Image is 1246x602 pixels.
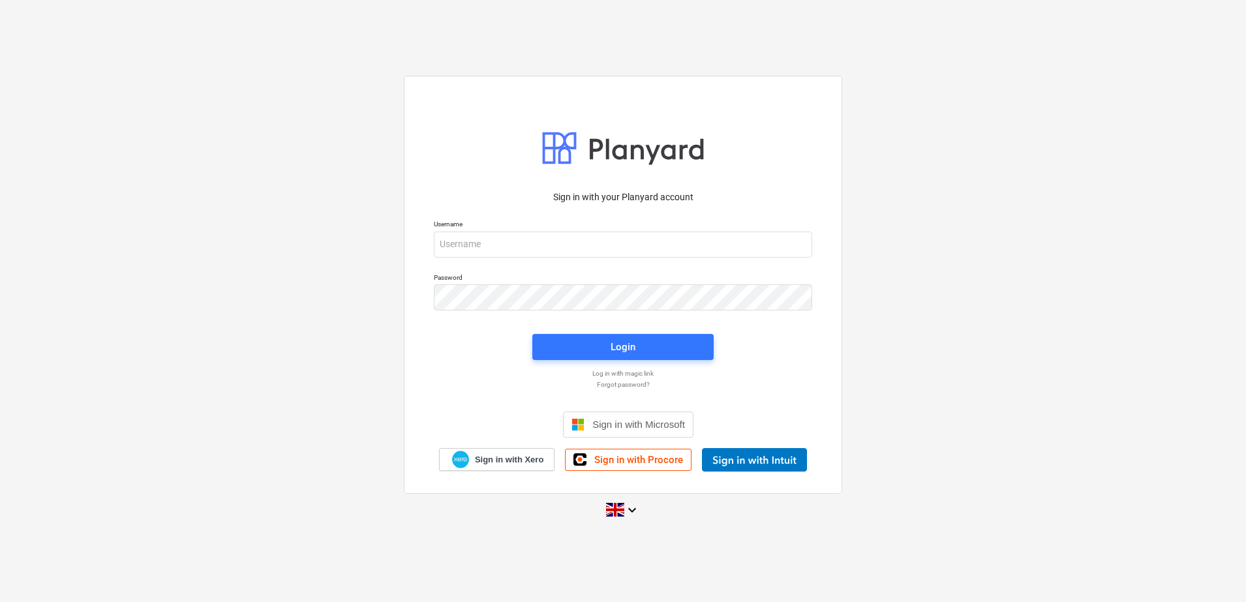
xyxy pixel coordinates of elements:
div: Login [611,339,635,355]
span: Sign in with Xero [475,454,543,466]
p: Sign in with your Planyard account [434,190,812,204]
p: Password [434,273,812,284]
img: Xero logo [452,451,469,468]
a: Sign in with Procore [565,449,691,471]
button: Login [532,334,714,360]
a: Log in with magic link [427,369,819,378]
img: Microsoft logo [571,418,585,431]
a: Forgot password? [427,380,819,389]
span: Sign in with Procore [594,454,683,466]
a: Sign in with Xero [439,448,555,471]
p: Username [434,220,812,231]
i: keyboard_arrow_down [624,502,640,518]
span: Sign in with Microsoft [592,419,685,430]
input: Username [434,232,812,258]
